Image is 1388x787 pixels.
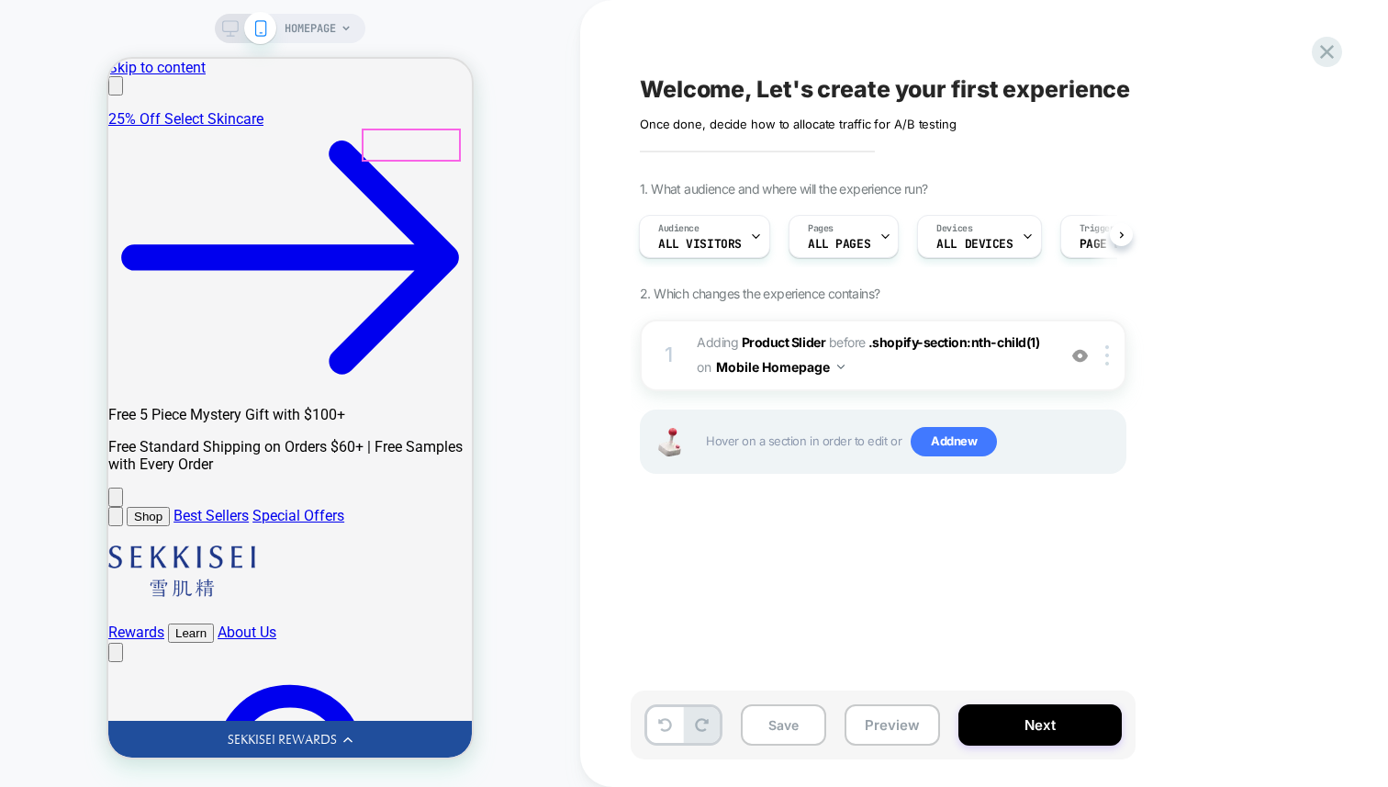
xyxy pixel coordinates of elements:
span: Add new [911,427,997,456]
span: .shopify-section:nth-child(1) [868,334,1039,350]
span: Adding [697,334,825,350]
img: down arrow [837,365,845,369]
button: Mobile Homepage [716,354,845,380]
div: SEKKISEI REWARDS [119,673,229,689]
button: Next [958,704,1122,746]
span: 2. Which changes the experience contains? [640,286,879,301]
img: close [1105,345,1109,365]
span: ALL DEVICES [936,238,1013,251]
span: Page Load [1080,238,1142,251]
img: Joystick [651,428,688,456]
span: BEFORE [829,334,866,350]
button: Save [741,704,826,746]
span: Audience [658,222,700,235]
span: HOMEPAGE [285,14,336,43]
span: ALL PAGES [808,238,870,251]
span: Hover on a section in order to edit or [706,427,1115,456]
b: Product Slider [742,334,825,350]
button: open Learn navigation [60,565,106,584]
a: About Us [109,565,168,582]
button: open Shop navigation [18,448,62,467]
span: Devices [936,222,972,235]
span: 1. What audience and where will the experience run? [640,181,927,197]
div: 1 [660,337,678,374]
a: Best Sellers [65,448,140,466]
button: Preview [845,704,940,746]
img: crossed eye [1072,348,1088,364]
a: Special Offers [144,448,236,466]
span: on [697,355,711,378]
span: Pages [808,222,834,235]
span: All Visitors [658,238,742,251]
span: Trigger [1080,222,1115,235]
